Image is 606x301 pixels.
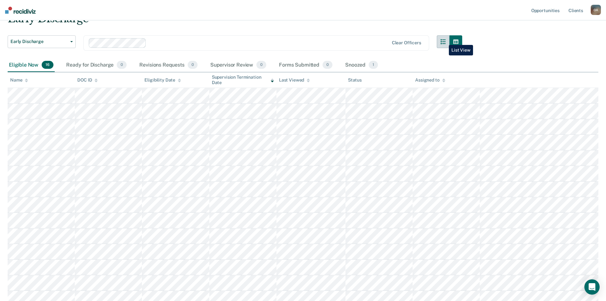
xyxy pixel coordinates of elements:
div: Supervision Termination Date [212,75,274,85]
div: Assigned to [415,77,445,83]
span: 0 [117,61,127,69]
span: 0 [188,61,198,69]
div: Ready for Discharge0 [65,58,128,72]
div: Status [348,77,362,83]
div: Snoozed1 [344,58,379,72]
div: Early Discharge [8,12,462,30]
div: Supervisor Review0 [209,58,268,72]
img: Recidiviz [5,7,36,14]
div: O A [591,5,601,15]
span: 16 [42,61,53,69]
div: Last Viewed [279,77,310,83]
div: Revisions Requests0 [138,58,199,72]
span: 0 [323,61,332,69]
div: Name [10,77,28,83]
div: Open Intercom Messenger [584,279,600,295]
button: Early Discharge [8,35,76,48]
div: Clear officers [392,40,421,46]
div: Eligibility Date [144,77,181,83]
div: DOC ID [77,77,98,83]
span: 1 [369,61,378,69]
span: 0 [256,61,266,69]
button: OA [591,5,601,15]
div: Forms Submitted0 [278,58,334,72]
div: Eligible Now16 [8,58,55,72]
span: Early Discharge [10,39,68,44]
